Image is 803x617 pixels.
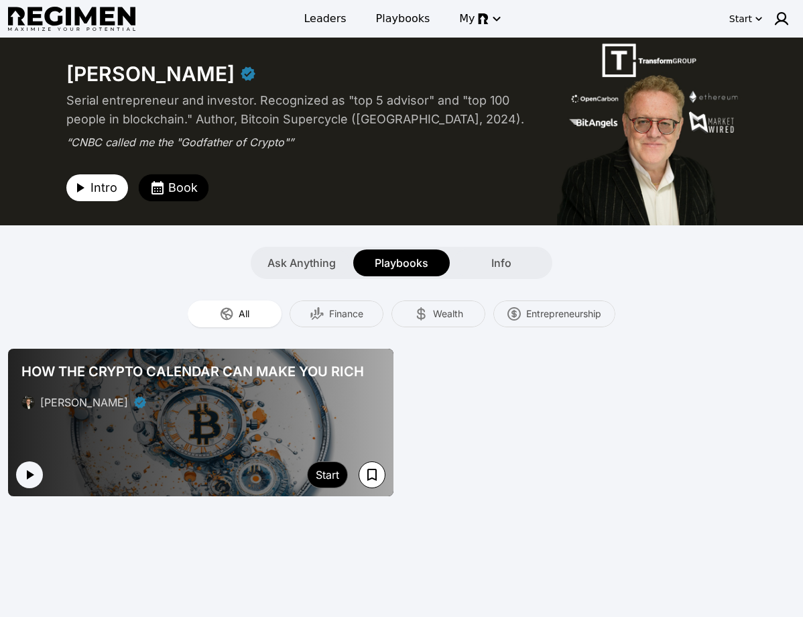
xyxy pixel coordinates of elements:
img: All [220,307,233,321]
img: avatar of Michael Terpin [21,396,35,409]
button: Finance [290,300,383,327]
div: Start [729,12,752,25]
button: Info [453,249,550,276]
a: Playbooks [368,7,438,31]
div: Verified partner - Michael Terpin [240,66,256,82]
button: Start [727,8,765,30]
div: “CNBC called me the "Godfather of Crypto"” [66,134,542,150]
span: HOW THE CRYPTO CALENDAR CAN MAKE YOU RICH [21,362,364,381]
span: Ask Anything [267,255,336,271]
button: Ask Anything [253,249,350,276]
div: [PERSON_NAME] [40,394,128,410]
button: Save [359,461,385,488]
span: All [239,307,249,321]
span: Book [168,178,198,197]
button: Intro [66,174,128,201]
button: Book [139,174,208,201]
div: Start [316,467,339,483]
span: Intro [90,178,117,197]
div: Verified partner - Michael Terpin [133,396,147,409]
a: Leaders [296,7,354,31]
span: My [459,11,475,27]
img: Regimen logo [8,7,135,32]
button: Play intro [16,461,43,488]
span: Playbooks [376,11,430,27]
span: Playbooks [375,255,428,271]
img: Wealth [414,307,428,321]
img: Entrepreneurship [507,307,521,321]
span: Wealth [433,307,463,321]
img: user icon [774,11,790,27]
button: Entrepreneurship [493,300,615,327]
img: Finance [310,307,324,321]
span: Info [491,255,511,271]
span: Entrepreneurship [526,307,601,321]
div: Serial entrepreneur and investor. Recognized as "top 5 advisor" and "top 100 people in blockchain... [66,91,542,129]
button: Start [307,461,348,488]
button: My [451,7,507,31]
div: [PERSON_NAME] [66,62,235,86]
button: Wealth [391,300,485,327]
button: Playbooks [353,249,450,276]
span: Finance [329,307,363,321]
button: All [188,300,282,327]
span: Leaders [304,11,346,27]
